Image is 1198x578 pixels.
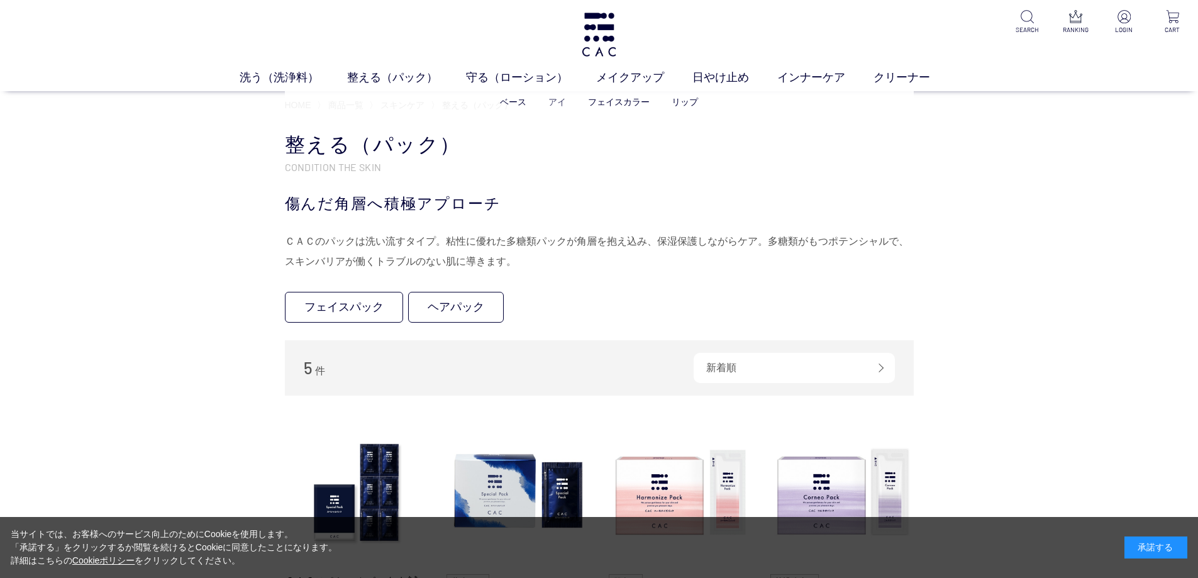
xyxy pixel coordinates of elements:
a: Cookieポリシー [72,555,135,565]
a: クリーナー [874,69,958,86]
a: リップ [672,97,698,107]
a: ベース [500,97,526,107]
p: RANKING [1060,25,1091,35]
p: LOGIN [1109,25,1140,35]
img: ＣＡＣ スペシャルパック [446,421,590,564]
img: ＣＡＣ コルネオパック [770,421,914,564]
img: logo [580,13,618,57]
a: 整える（パック） [347,69,466,86]
a: CART [1157,10,1188,35]
a: SEARCH [1012,10,1043,35]
a: 守る（ローション） [466,69,596,86]
div: 傷んだ角層へ積極アプローチ [285,192,914,215]
a: アイ [548,97,566,107]
a: インナーケア [777,69,874,86]
a: LOGIN [1109,10,1140,35]
span: 件 [315,365,325,376]
a: RANKING [1060,10,1091,35]
p: SEARCH [1012,25,1043,35]
h1: 整える（パック） [285,131,914,158]
a: 洗う（洗浄料） [240,69,347,86]
img: ＣＡＣスペシャルパック お試しサイズ（６包） [285,421,428,564]
img: ＣＡＣ ハーモナイズパック [609,421,752,564]
a: 日やけ止め [692,69,777,86]
a: メイクアップ [596,69,692,86]
div: 承諾する [1124,536,1187,559]
a: フェイスカラー [588,97,650,107]
div: 新着順 [694,353,895,383]
p: CONDITION THE SKIN [285,160,914,174]
span: 5 [304,358,313,377]
a: ヘアパック [408,292,504,323]
p: CART [1157,25,1188,35]
a: フェイスパック [285,292,403,323]
div: ＣＡＣのパックは洗い流すタイプ。粘性に優れた多糖類パックが角層を抱え込み、保湿保護しながらケア。多糖類がもつポテンシャルで、スキンバリアが働くトラブルのない肌に導きます。 [285,231,914,272]
div: 当サイトでは、お客様へのサービス向上のためにCookieを使用します。 「承諾する」をクリックするか閲覧を続けるとCookieに同意したことになります。 詳細はこちらの をクリックしてください。 [11,528,338,567]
